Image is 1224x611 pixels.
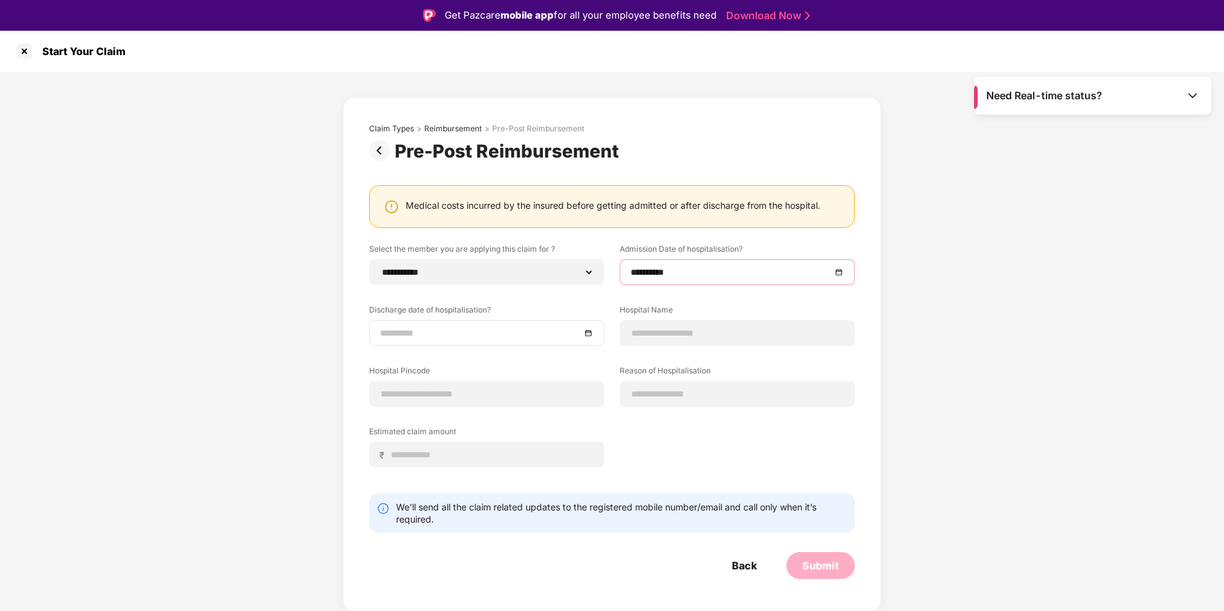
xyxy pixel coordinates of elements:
img: svg+xml;base64,PHN2ZyBpZD0iSW5mby0yMHgyMCIgeG1sbnM9Imh0dHA6Ly93d3cudzMub3JnLzIwMDAvc3ZnIiB3aWR0aD... [377,502,390,515]
strong: mobile app [500,9,554,21]
div: > [417,124,422,134]
div: Start Your Claim [35,45,126,58]
img: Logo [423,9,436,22]
div: We’ll send all the claim related updates to the registered mobile number/email and call only when... [396,501,847,525]
div: Back [732,558,757,573]
div: Pre-Post Reimbursement [395,140,624,162]
label: Discharge date of hospitalisation? [369,304,604,320]
a: Download Now [726,9,806,22]
label: Reason of Hospitalisation [620,365,855,381]
img: Stroke [805,9,810,22]
label: Hospital Name [620,304,855,320]
label: Hospital Pincode [369,365,604,381]
label: Estimated claim amount [369,426,604,442]
label: Select the member you are applying this claim for ? [369,243,604,259]
div: Get Pazcare for all your employee benefits need [445,8,716,23]
div: > [484,124,490,134]
div: Reimbursement [424,124,482,134]
span: ₹ [379,449,390,461]
img: svg+xml;base64,PHN2ZyBpZD0iUHJldi0zMngzMiIgeG1sbnM9Imh0dHA6Ly93d3cudzMub3JnLzIwMDAvc3ZnIiB3aWR0aD... [369,140,395,161]
span: Need Real-time status? [986,89,1102,102]
div: Claim Types [369,124,414,134]
div: Submit [802,558,839,573]
div: Pre-Post Reimbursement [492,124,584,134]
div: Medical costs incurred by the insured before getting admitted or after discharge from the hospital. [406,199,820,211]
img: Toggle Icon [1186,89,1199,102]
img: svg+xml;base64,PHN2ZyBpZD0iV2FybmluZ18tXzI0eDI0IiBkYXRhLW5hbWU9Ildhcm5pbmcgLSAyNHgyNCIgeG1sbnM9Im... [384,199,399,215]
label: Admission Date of hospitalisation? [620,243,855,259]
